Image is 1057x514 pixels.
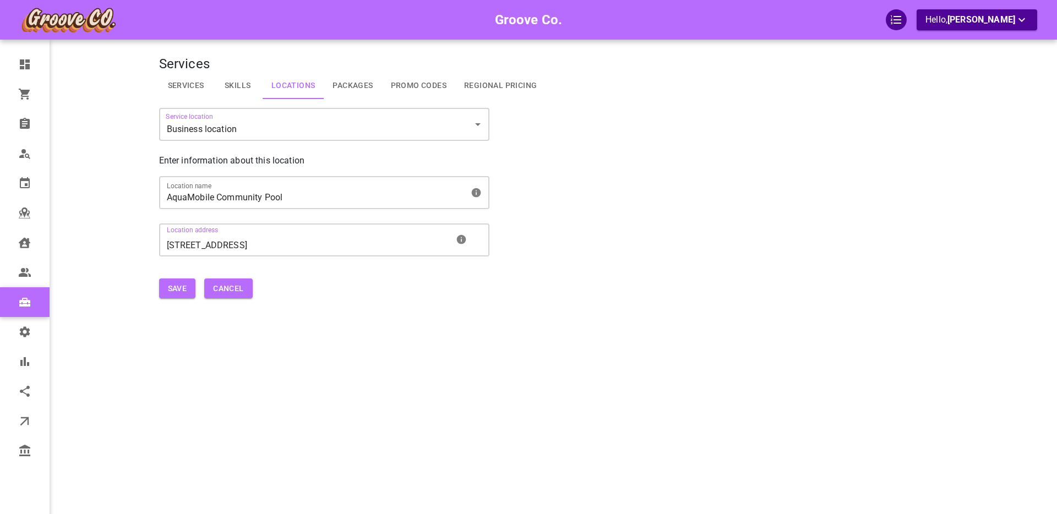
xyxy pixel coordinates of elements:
div: Business location [160,109,488,140]
a: Regional Pricing [455,73,546,99]
button: Hello,[PERSON_NAME] [917,9,1037,30]
svg: Location name will be publicly displayed on your booking page for clients to see [471,187,482,198]
button: Cancel [204,278,252,299]
input: Location address [165,235,451,255]
a: Promo Codes [382,73,455,99]
input: Location name [160,177,466,208]
p: Enter information about this location [159,154,952,167]
button: Save [159,278,196,299]
label: Location name [167,181,211,190]
label: Service location [166,112,213,121]
h4: Services [159,56,952,73]
a: Skills [213,73,263,99]
a: Locations [263,73,324,99]
h6: Groove Co. [495,9,563,30]
label: Location address [167,225,218,234]
p: Hello, [925,13,1028,27]
span: [PERSON_NAME] [947,14,1015,25]
img: company-logo [20,6,117,34]
a: Services [159,73,213,99]
div: QuickStart Guide [886,9,907,30]
a: Packages [324,73,382,99]
svg: Clients travel to this location and will see this address on your booking page [456,234,467,245]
